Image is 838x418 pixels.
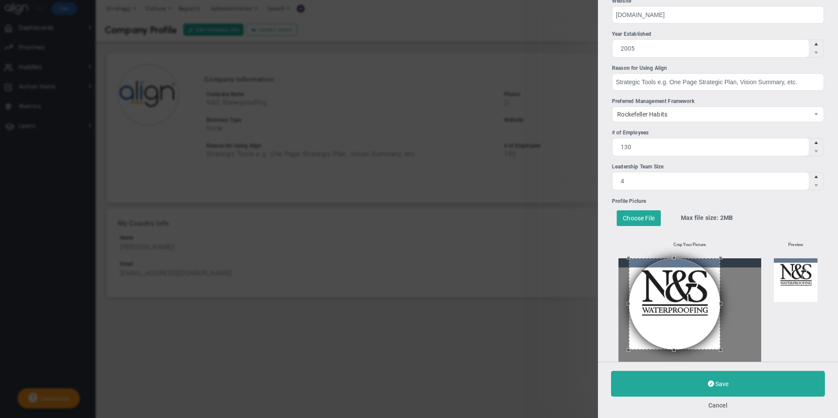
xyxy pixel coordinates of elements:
[612,30,824,38] div: Year Established
[612,73,824,91] input: Reason for Using Align
[612,172,809,190] input: Leadership Team Size
[809,48,824,57] span: Decrease value
[670,206,824,231] div: Max file size: 2MB
[708,402,728,409] button: Cancel
[809,40,824,48] span: Increase value
[809,107,824,122] span: select
[612,64,824,72] div: Reason for Using Align
[769,258,837,308] img: Preview of Cropped Photo
[612,129,824,137] div: # of Employees
[612,6,824,24] input: Website
[788,240,803,249] h6: Preview
[715,380,728,387] span: Save
[612,107,809,122] span: Rockefeller Habits
[809,138,824,147] span: Increase value
[673,240,706,249] h6: Crop Your Picture
[612,138,809,156] input: # of Employees
[617,210,661,226] div: Choose File
[611,371,825,397] button: Save
[612,197,824,206] div: Profile Picture
[612,97,824,106] div: Preferred Management Framework
[612,40,809,57] input: Year Established
[809,147,824,156] span: Decrease value
[809,172,824,181] span: Increase value
[809,181,824,190] span: Decrease value
[612,163,824,171] div: Leadership Team Size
